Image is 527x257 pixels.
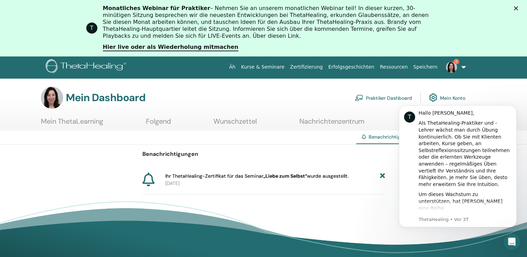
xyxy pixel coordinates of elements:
font: [DATE] [165,180,179,186]
a: Zertifizierung [287,61,325,73]
a: Nachrichtenzentrum [299,117,364,131]
img: logo.png [46,59,129,75]
font: Kurse & Seminare [241,64,284,70]
font: Benachrichtigungen [142,150,198,158]
font: Ressourcen [380,64,407,70]
a: Folgend [146,117,171,131]
font: T [90,25,94,31]
font: Benachrichtigungen [369,134,414,140]
font: Hier live oder als Wiederholung mitmachen [103,44,238,50]
a: Hier live oder als Wiederholung mitmachen [103,44,238,51]
iframe: Intercom-Benachrichtigungen Nachricht [388,97,527,254]
font: Mein ThetaLearning [41,117,103,126]
a: Kurse & Seminare [238,61,287,73]
a: Mein ThetaLearning [41,117,103,131]
div: Profilbild für ThetaHealing [86,23,97,34]
font: Erfolgsgeschichten [328,64,374,70]
a: Erfolgsgeschichten [325,61,377,73]
font: Speichern [413,64,438,70]
font: Zertifizierung [290,64,323,70]
font: – Nehmen Sie an unserem monatlichen Webinar teil! In dieser kurzen, 30-minütigen Sitzung besprech... [103,5,429,39]
font: Monatliches Webinar für Praktiker [103,5,210,11]
font: Praktiker Dashboard [366,95,412,101]
font: Mein Dashboard [66,91,146,104]
a: 1 [440,56,469,78]
iframe: Intercom-Live-Chat [503,233,520,250]
font: wurde ausgestellt. [307,173,349,179]
font: Mein Konto [440,95,465,101]
div: Schließen [514,6,521,10]
img: default.jpg [446,62,457,73]
a: Ressourcen [377,61,410,73]
a: Speichern [411,61,440,73]
font: „Liebe zum Selbst“ [263,173,307,179]
font: Ihr ThetaHealing-Zertifikat für das Seminar [165,173,263,179]
font: Äh [229,64,235,70]
img: default.jpg [41,87,63,109]
img: cog.svg [429,91,437,103]
font: 1 [456,59,457,64]
a: Wunschzettel [213,117,257,131]
a: Äh [226,61,238,73]
font: Wunschzettel [213,117,257,126]
font: Folgend [146,117,171,126]
img: chalkboard-teacher.svg [355,95,363,101]
a: Mein Konto [429,90,465,105]
font: Nachrichtenzentrum [299,117,364,126]
a: Praktiker Dashboard [355,90,412,105]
